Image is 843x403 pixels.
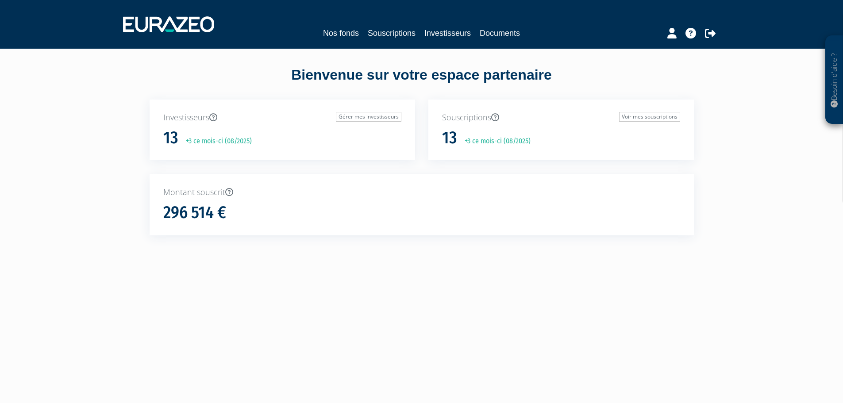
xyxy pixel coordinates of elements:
div: Bienvenue sur votre espace partenaire [143,65,701,100]
a: Investisseurs [424,27,471,39]
h1: 13 [163,129,178,147]
p: Investisseurs [163,112,401,123]
p: Montant souscrit [163,187,680,198]
a: Voir mes souscriptions [619,112,680,122]
img: 1732889491-logotype_eurazeo_blanc_rvb.png [123,16,214,32]
a: Gérer mes investisseurs [336,112,401,122]
p: Besoin d'aide ? [829,40,839,120]
p: +3 ce mois-ci (08/2025) [180,136,252,146]
p: Souscriptions [442,112,680,123]
a: Souscriptions [368,27,416,39]
a: Nos fonds [323,27,359,39]
p: +3 ce mois-ci (08/2025) [458,136,531,146]
h1: 296 514 € [163,203,226,222]
h1: 13 [442,129,457,147]
a: Documents [480,27,520,39]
